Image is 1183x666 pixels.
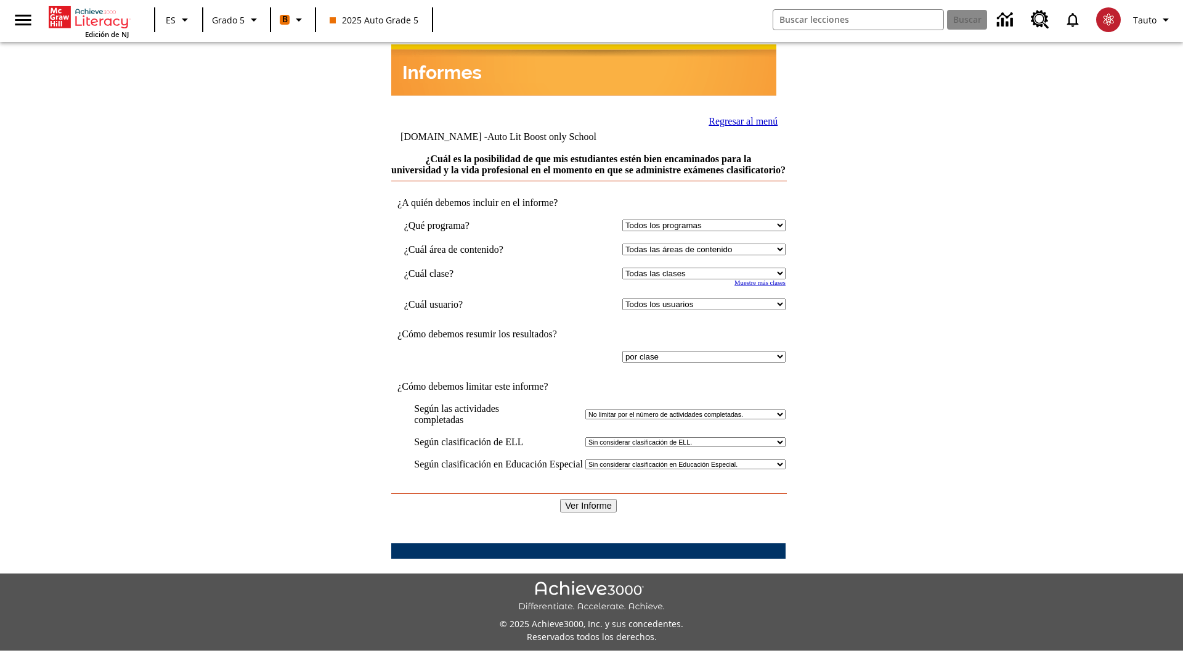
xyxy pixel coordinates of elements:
td: ¿A quién debemos incluir en el informe? [391,197,786,208]
button: Abrir el menú lateral [5,2,41,38]
input: Ver Informe [560,499,617,512]
span: 2025 Auto Grade 5 [330,14,418,27]
span: B [282,12,288,27]
button: Boost El color de la clase es anaranjado. Cambiar el color de la clase. [275,9,311,31]
button: Escoja un nuevo avatar [1089,4,1128,36]
input: Buscar campo [773,10,943,30]
td: ¿Cómo debemos resumir los resultados? [391,329,786,340]
a: ¿Cuál es la posibilidad de que mis estudiantes estén bien encaminados para la universidad y la vi... [391,154,786,175]
nobr: ¿Cuál área de contenido? [404,244,503,255]
td: ¿Cuál usuario? [404,298,545,310]
a: Centro de información [990,3,1023,37]
a: Regresar al menú [709,116,778,126]
span: ES [166,14,176,27]
span: Grado 5 [212,14,245,27]
td: Según clasificación en Educación Especial [414,459,583,470]
button: Lenguaje: ES, Selecciona un idioma [159,9,198,31]
button: Grado: Grado 5, Elige un grado [207,9,266,31]
a: Centro de recursos, Se abrirá en una pestaña nueva. [1023,3,1057,36]
a: Notificaciones [1057,4,1089,36]
td: ¿Qué programa? [404,220,545,231]
td: ¿Cuál clase? [404,268,545,279]
td: [DOMAIN_NAME] - [400,131,632,142]
nobr: Auto Lit Boost only School [487,131,596,142]
img: avatar image [1096,7,1121,32]
td: ¿Cómo debemos limitar este informe? [391,381,786,392]
button: Perfil/Configuración [1128,9,1178,31]
span: Edición de NJ [85,30,129,39]
img: Achieve3000 Differentiate Accelerate Achieve [518,581,665,612]
a: Muestre más clases [734,279,786,286]
td: Según clasificación de ELL [414,437,583,448]
td: Según las actividades completadas [414,403,583,425]
div: Portada [49,4,129,39]
img: header [391,44,776,96]
span: Tauto [1133,14,1157,27]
